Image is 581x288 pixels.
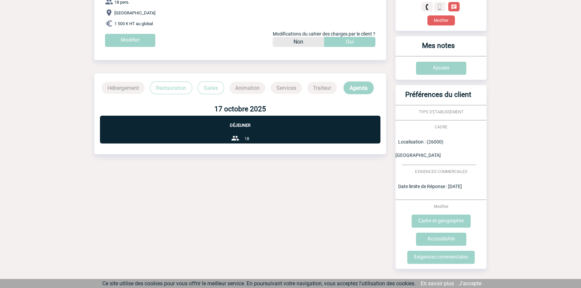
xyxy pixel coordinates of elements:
[437,4,443,10] img: portable.png
[105,34,155,47] input: Modifier
[198,81,224,94] p: Salles
[434,204,448,209] span: Modifier
[150,81,192,94] p: Restauration
[231,134,239,142] img: group-24-px-b.png
[100,116,380,128] p: Déjeuner
[344,81,374,94] p: Agenda
[416,233,466,246] input: Accessibilité
[398,42,478,56] h3: Mes notes
[273,31,375,37] span: Modifications du cahier des charges par le client ?
[419,110,464,114] span: TYPE D'ETABLISSEMENT
[416,62,466,75] input: Ajouter
[421,280,454,287] a: En savoir plus
[229,82,265,94] p: Animation
[271,82,302,94] p: Services
[114,10,155,15] span: [GEOGRAPHIC_DATA]
[398,184,462,189] span: Date limite de Réponse : [DATE]
[459,280,481,287] a: J'accepte
[424,4,430,10] img: fixe.png
[407,251,475,264] input: Exigences commerciales
[102,82,145,94] p: Hébergement
[245,136,249,141] span: 18
[214,105,266,113] b: 17 octobre 2025
[427,15,455,25] button: Modifier
[294,37,303,47] p: Non
[451,4,457,10] img: chat-24-px-w.png
[415,169,467,174] span: EXIGENCES COMMERCIALES
[102,280,416,287] span: Ce site utilise des cookies pour vous offrir le meilleur service. En poursuivant votre navigation...
[346,37,354,47] p: Oui
[435,125,447,129] span: CADRE
[398,91,478,105] h3: Préférences du client
[395,139,443,158] span: Localisation : (26000) [GEOGRAPHIC_DATA]
[307,82,337,94] p: Traiteur
[114,21,153,26] span: 1 500 € HT au global
[412,215,471,228] input: Cadre et géographie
